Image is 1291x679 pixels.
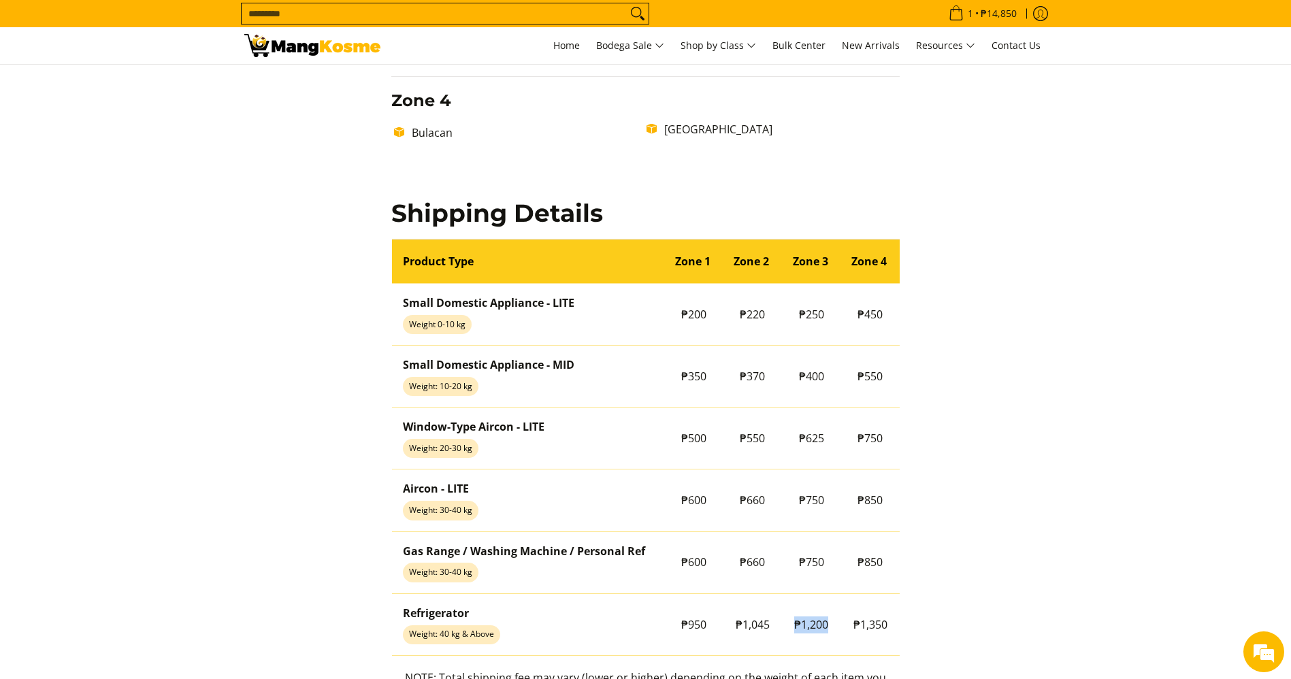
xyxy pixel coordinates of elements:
span: ₱750 [799,493,824,508]
span: ₱400 [799,369,824,384]
span: ₱550 [857,369,883,384]
strong: Refrigerator [403,606,469,620]
span: ₱625 [799,431,824,446]
span: Resources [916,37,975,54]
span: ₱370 [740,369,765,384]
h3: Zone 4 [391,90,900,111]
span: Weight: 30-40 kg [403,501,478,520]
span: ₱1,200 [794,617,828,632]
span: Weight: 30-40 kg [403,563,478,582]
button: Search [627,3,649,24]
span: ₱850 [857,493,883,508]
a: Bulk Center [766,27,832,64]
a: Bodega Sale [589,27,671,64]
span: ₱250 [799,307,824,322]
span: Bodega Sale [596,37,664,54]
span: Weight: 10-20 kg [403,377,478,396]
a: Shop by Class [674,27,763,64]
span: New Arrivals [842,39,900,52]
textarea: Type your message and hit 'Enter' [7,371,259,419]
strong: Small Domestic Appliance - LITE [403,295,574,310]
span: ₱350 [681,369,706,384]
strong: Product Type [403,254,474,269]
a: New Arrivals [835,27,906,64]
span: 1 [966,9,975,18]
a: Contact Us [985,27,1047,64]
td: ₱200 [664,283,723,345]
li: Bulacan [405,125,647,141]
nav: Main Menu [394,27,1047,64]
span: ₱750 [857,431,883,446]
span: Shop by Class [681,37,756,54]
a: Resources [909,27,982,64]
span: Weight: 20-30 kg [403,439,478,458]
span: Home [553,39,580,52]
span: ₱660 [740,493,765,508]
span: Contact Us [992,39,1041,52]
strong: Small Domestic Appliance - MID [403,357,574,372]
span: ₱220 [740,307,765,322]
div: Minimize live chat window [223,7,256,39]
span: ₱1,350 [853,617,887,632]
img: Shipping &amp; Delivery Page l Mang Kosme: Home Appliances Warehouse Sale! [244,34,380,57]
h2: Shipping Details [391,198,900,229]
strong: Gas Range / Washing Machine / Personal Ref [403,544,645,559]
span: ₱14,850 [979,9,1019,18]
span: ₱450 [857,307,883,322]
span: ₱1,045 [736,617,770,632]
strong: Window-Type Aircon - LITE [403,419,544,434]
span: Weight: 40 kg & Above [403,625,500,644]
strong: Zone 1 [675,254,710,269]
strong: Aircon - LITE [403,481,469,496]
strong: Zone 2 [734,254,769,269]
span: • [945,6,1021,21]
div: Chat with us now [71,76,229,94]
span: ₱660 [740,554,765,569]
strong: Zone 4 [851,254,887,269]
span: ₱850 [857,554,883,569]
span: ₱950 [681,617,706,632]
span: Bulk Center [772,39,826,52]
strong: Zone 3 [793,254,828,269]
span: ₱550 [740,431,765,446]
a: Home [546,27,587,64]
td: ₱500 [664,408,723,469]
span: Weight 0-10 kg [403,315,472,334]
span: We're online! [79,171,188,309]
li: [GEOGRAPHIC_DATA] [657,121,899,137]
td: ₱600 [664,469,723,531]
td: ₱600 [664,531,723,593]
span: ₱750 [799,554,824,569]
